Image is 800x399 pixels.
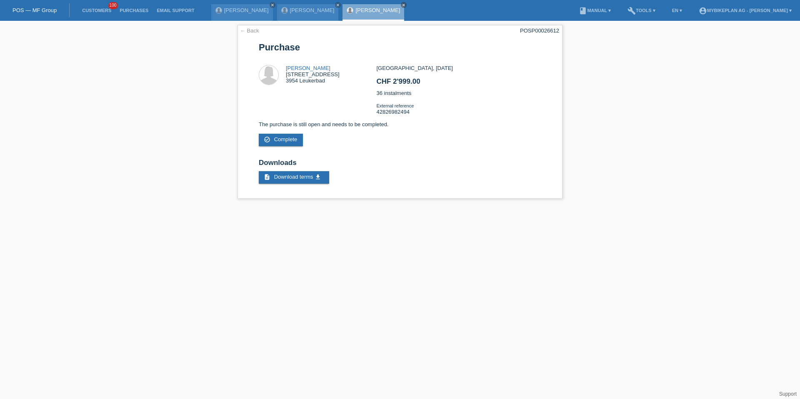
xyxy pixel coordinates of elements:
span: External reference [376,103,414,108]
a: [PERSON_NAME] [286,65,330,71]
a: close [401,2,407,8]
a: [PERSON_NAME] [290,7,335,13]
a: Customers [78,8,115,13]
div: [STREET_ADDRESS] 3954 Leukerbad [286,65,340,84]
h1: Purchase [259,42,541,52]
a: [PERSON_NAME] [355,7,400,13]
a: [PERSON_NAME] [224,7,269,13]
div: [GEOGRAPHIC_DATA], [DATE] 36 instalments 42826982494 [376,65,541,121]
a: Email Support [152,8,198,13]
i: check_circle_outline [264,136,270,143]
a: Purchases [115,8,152,13]
i: account_circle [699,7,707,15]
div: POSP00026612 [520,27,559,34]
a: close [335,2,341,8]
a: POS — MF Group [12,7,57,13]
h2: CHF 2'999.00 [376,77,541,90]
i: close [402,3,406,7]
i: build [627,7,636,15]
a: ← Back [240,27,259,34]
p: The purchase is still open and needs to be completed. [259,121,541,127]
a: EN ▾ [668,8,686,13]
i: description [264,174,270,180]
a: close [270,2,275,8]
a: account_circleMybikeplan AG - [PERSON_NAME] ▾ [695,8,796,13]
span: 100 [108,2,118,9]
a: description Download terms get_app [259,171,329,184]
a: Support [779,391,797,397]
i: close [270,3,275,7]
i: close [336,3,340,7]
h2: Downloads [259,159,541,171]
i: get_app [315,174,321,180]
a: bookManual ▾ [575,8,615,13]
span: Complete [274,136,297,142]
span: Download terms [274,174,313,180]
a: buildTools ▾ [623,8,660,13]
a: check_circle_outline Complete [259,134,303,146]
i: book [579,7,587,15]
